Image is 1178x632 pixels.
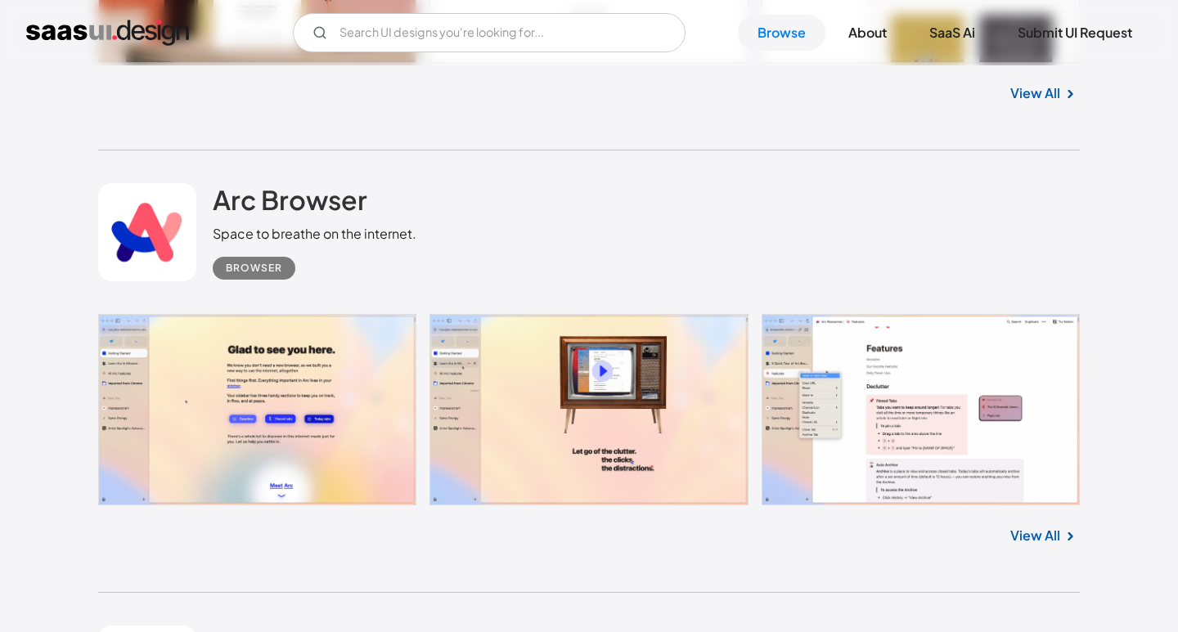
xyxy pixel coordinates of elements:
[998,15,1152,51] a: Submit UI Request
[213,183,367,224] a: Arc Browser
[213,224,416,244] div: Space to breathe on the internet.
[293,13,686,52] form: Email Form
[910,15,995,51] a: SaaS Ai
[213,183,367,216] h2: Arc Browser
[829,15,906,51] a: About
[26,20,189,46] a: home
[293,13,686,52] input: Search UI designs you're looking for...
[226,258,282,278] div: Browser
[1010,83,1060,103] a: View All
[1010,526,1060,545] a: View All
[738,15,825,51] a: Browse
